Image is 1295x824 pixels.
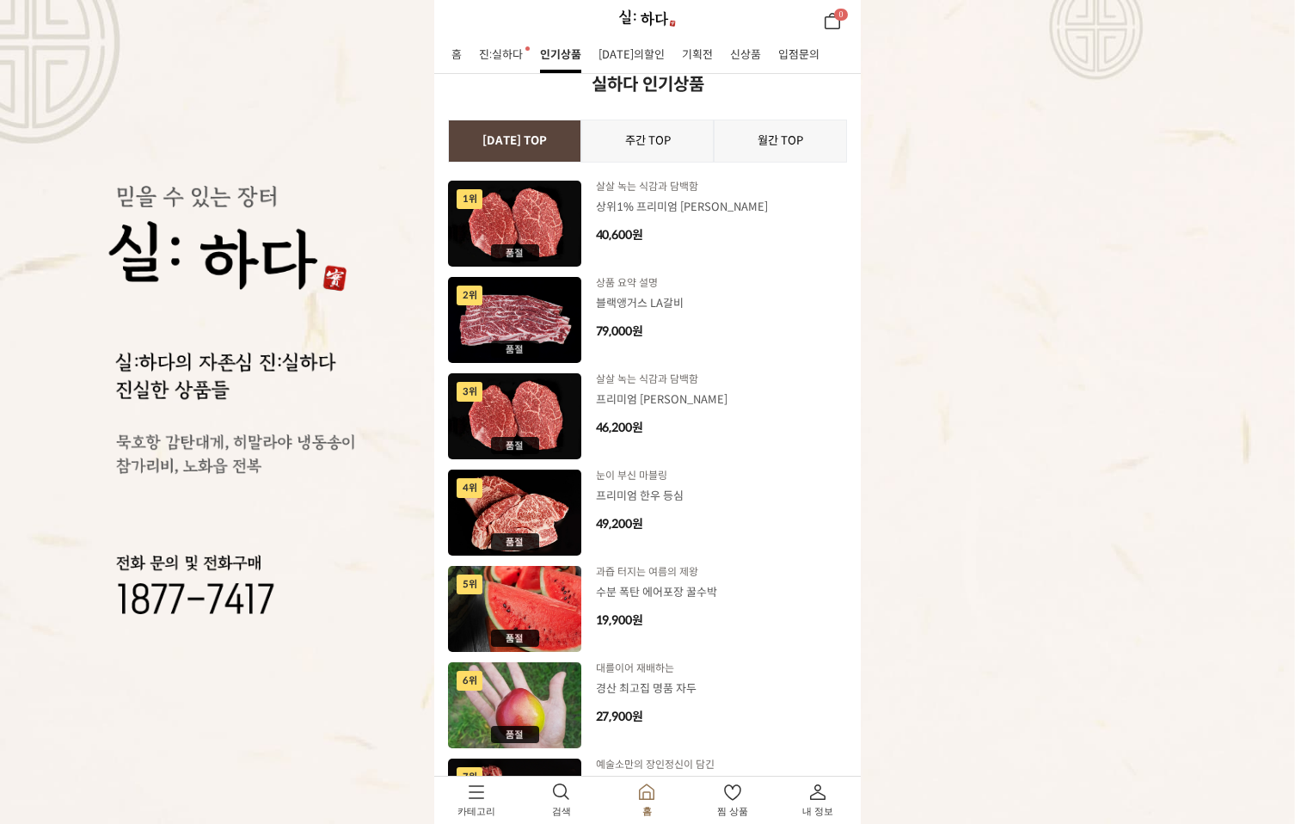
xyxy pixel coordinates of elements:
button: [DATE] TOP [448,120,581,163]
a: 경산 최고집 명품 자두 [596,680,835,698]
img: background_info.png [103,186,356,623]
img: 품절 [491,726,539,743]
a: 검색 [519,777,605,824]
img: 품절 [491,437,539,454]
p: 과즙 터지는 여름의 제왕 [596,566,835,584]
div: 2위 [457,286,482,305]
span: 40,600원 [596,228,643,243]
a: 카테고리 [434,777,519,824]
h2: 실하다 인기상품 [434,68,861,115]
p: 눈이 부신 마블링 [596,470,835,488]
a: 신상품 [730,48,761,62]
img: 품절 [491,630,539,647]
div: 6위 [457,671,482,691]
a: 상위1% 프리미엄 [PERSON_NAME] [596,199,835,216]
a: 프리미엄 한우 등심 [596,488,835,505]
span: 프리미엄 [PERSON_NAME] [596,393,727,407]
a: 홈 [605,777,690,824]
span: 0 [839,9,844,19]
span: 46,200원 [596,421,643,435]
span: 경산 최고집 명품 자두 [596,682,697,696]
button: 주간 TOP [581,120,715,163]
div: 1위 [457,189,482,209]
a: 진:실하다 [479,48,523,62]
p: 예술소만의 장인정신이 담긴 [596,759,835,777]
button: 월간 TOP [714,120,847,163]
p: 살살 녹는 식감과 담백함 [596,181,835,199]
a: 찜 상품 [690,777,776,824]
a: 블랙앵거스 LA갈비 [596,295,835,312]
span: 27,900원 [596,710,643,724]
a: 인기상품 [540,39,581,73]
span: 수분 폭탄 에어포장 꿀수박 [596,586,717,600]
div: 3위 [457,382,482,402]
a: 수분 폭탄 에어포장 꿀수박 [596,584,835,601]
a: 입점문의 [778,48,819,62]
a: 내 정보 [776,777,861,824]
div: 5위 [457,575,482,594]
img: 품절 [491,533,539,550]
a: 프리미엄 [PERSON_NAME] [596,391,835,409]
span: 49,200원 [596,517,643,532]
span: 19,900원 [596,613,643,628]
a: 기획전 [682,48,713,62]
p: 상품 요약 설명 [596,277,835,295]
img: 품절 [491,244,539,261]
p: 살살 녹는 식감과 담백함 [596,373,835,391]
span: 상위1% 프리미엄 [PERSON_NAME] [596,200,768,214]
p: 대를이어 재배하는 [596,662,835,680]
div: 7위 [457,767,482,787]
div: 4위 [457,478,482,498]
a: 홈 [451,48,462,62]
span: 79,000원 [596,324,643,339]
span: 블랙앵거스 LA갈비 [596,297,684,311]
img: 로고 [617,9,677,28]
img: 품절 [491,341,539,358]
a: [DATE]의할인 [598,48,665,62]
span: 프리미엄 한우 등심 [596,489,684,503]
